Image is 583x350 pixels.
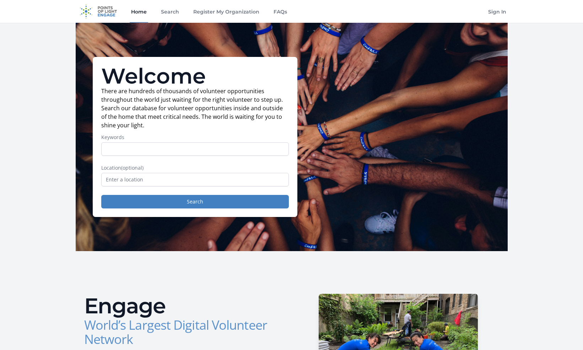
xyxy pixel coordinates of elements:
label: Location [101,164,289,171]
button: Search [101,195,289,208]
h3: World’s Largest Digital Volunteer Network [84,318,286,346]
h2: Engage [84,295,286,317]
input: Enter a location [101,173,289,186]
h1: Welcome [101,65,289,87]
p: There are hundreds of thousands of volunteer opportunities throughout the world just waiting for ... [101,87,289,129]
span: (optional) [121,164,144,171]
label: Keywords [101,134,289,141]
